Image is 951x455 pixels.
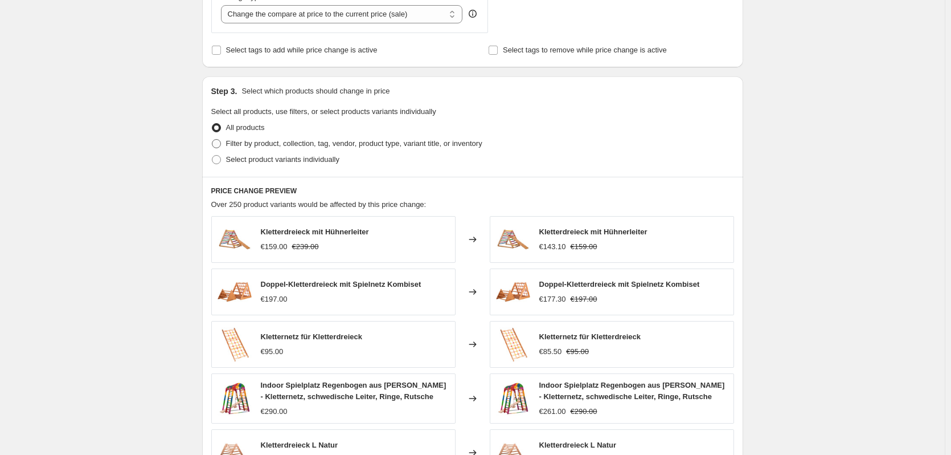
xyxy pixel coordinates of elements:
[496,381,530,416] img: 1096_clipped_rev_3_80x.jpg
[211,86,237,97] h2: Step 3.
[211,186,734,196] h6: PRICE CHANGE PREVIEW
[539,280,700,289] span: Doppel-Kletterdreieck mit Spielnetz Kombiset
[261,441,338,449] span: Kletterdreieck L Natur
[571,241,597,253] strike: €159.00
[496,327,530,361] img: 1130_clipped_rev_1_80x.jpg
[261,227,369,236] span: Kletterdreieck mit Hühnerleiter
[539,294,566,305] div: €177.30
[226,155,339,164] span: Select product variants individually
[218,275,252,309] img: 1062_clipped_rev_1_80x.jpg
[211,107,436,116] span: Select all products, use filters, or select products variants individually
[218,327,252,361] img: 1130_clipped_rev_1_80x.jpg
[261,381,446,401] span: Indoor Spielplatz Regenbogen aus [PERSON_NAME] - Kletternetz, schwedische Leiter, Ringe, Rutsche
[496,275,530,309] img: 1062_clipped_rev_1_80x.jpg
[539,227,647,236] span: Kletterdreieck mit Hühnerleiter
[261,294,288,305] div: €197.00
[292,241,319,253] strike: €239.00
[539,381,725,401] span: Indoor Spielplatz Regenbogen aus [PERSON_NAME] - Kletternetz, schwedische Leiter, Ringe, Rutsche
[503,46,667,54] span: Select tags to remove while price change is active
[261,406,288,417] div: €290.00
[539,441,617,449] span: Kletterdreieck L Natur
[218,381,252,416] img: 1096_clipped_rev_3_80x.jpg
[226,139,482,148] span: Filter by product, collection, tag, vendor, product type, variant title, or inventory
[218,222,252,257] img: kletterdreieck_80x.jpg
[539,241,566,253] div: €143.10
[539,332,641,341] span: Kletternetz für Kletterdreieck
[241,86,390,97] p: Select which products should change in price
[467,8,478,19] div: help
[496,222,530,257] img: kletterdreieck_80x.jpg
[571,294,597,305] strike: €197.00
[261,346,284,357] div: €95.00
[261,332,362,341] span: Kletternetz für Kletterdreieck
[261,280,421,289] span: Doppel-Kletterdreieck mit Spielnetz Kombiset
[571,406,597,417] strike: €290.00
[539,406,566,417] div: €261.00
[261,241,288,253] div: €159.00
[226,46,378,54] span: Select tags to add while price change is active
[211,200,427,209] span: Over 250 product variants would be affected by this price change:
[226,123,265,132] span: All products
[566,346,589,357] strike: €95.00
[539,346,562,357] div: €85.50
